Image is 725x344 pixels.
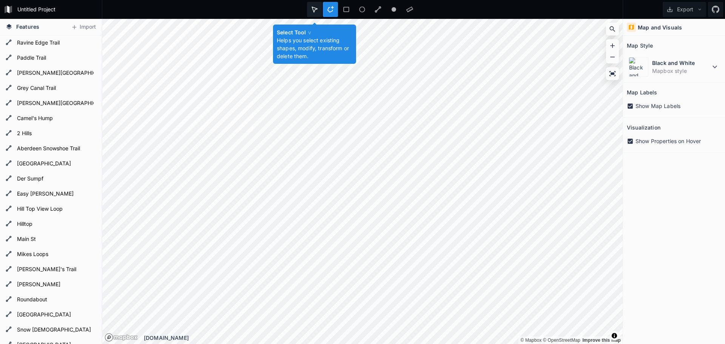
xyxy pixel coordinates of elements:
[520,338,541,343] a: Mapbox
[105,333,113,342] a: Mapbox logo
[652,59,710,67] dt: Black and White
[629,57,648,77] img: Black and White
[308,29,311,35] span: v
[612,332,617,340] span: Toggle attribution
[627,122,660,133] h2: Visualization
[277,28,352,36] h4: Select Tool
[636,102,680,110] span: Show Map Labels
[638,23,682,31] h4: Map and Visuals
[627,86,657,98] h2: Map Labels
[627,40,653,51] h2: Map Style
[636,137,701,145] span: Show Properties on Hover
[277,36,352,60] p: Helps you select existing shapes, modify, transform or delete them.
[16,23,39,31] span: Features
[144,334,623,342] div: [DOMAIN_NAME]
[105,333,138,342] a: Mapbox logo
[652,67,710,75] dd: Mapbox style
[663,2,706,17] button: Export
[610,331,619,340] button: Toggle attribution
[543,338,580,343] a: OpenStreetMap
[582,338,621,343] a: Map feedback
[67,21,100,33] button: Import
